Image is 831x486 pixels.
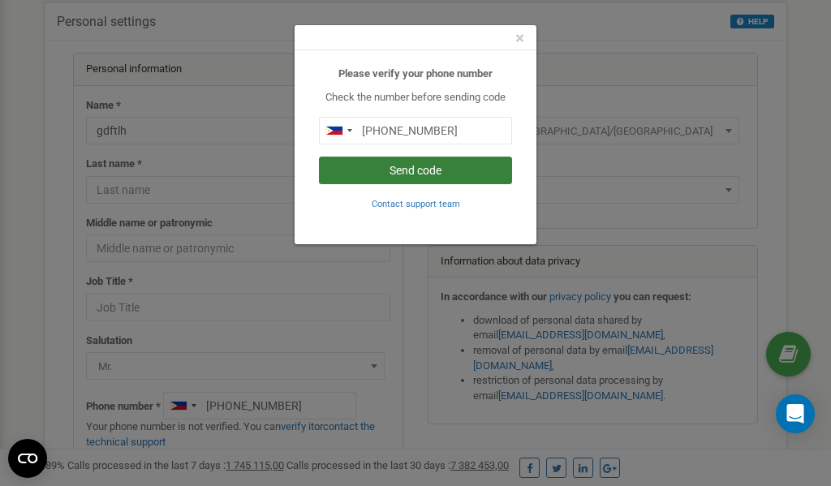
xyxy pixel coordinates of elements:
button: Send code [319,157,512,184]
p: Check the number before sending code [319,90,512,105]
button: Close [515,30,524,47]
a: Contact support team [372,197,460,209]
div: Telephone country code [320,118,357,144]
small: Contact support team [372,199,460,209]
b: Please verify your phone number [338,67,493,80]
button: Open CMP widget [8,439,47,478]
input: 0905 123 4567 [319,117,512,144]
div: Open Intercom Messenger [776,394,815,433]
span: × [515,28,524,48]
